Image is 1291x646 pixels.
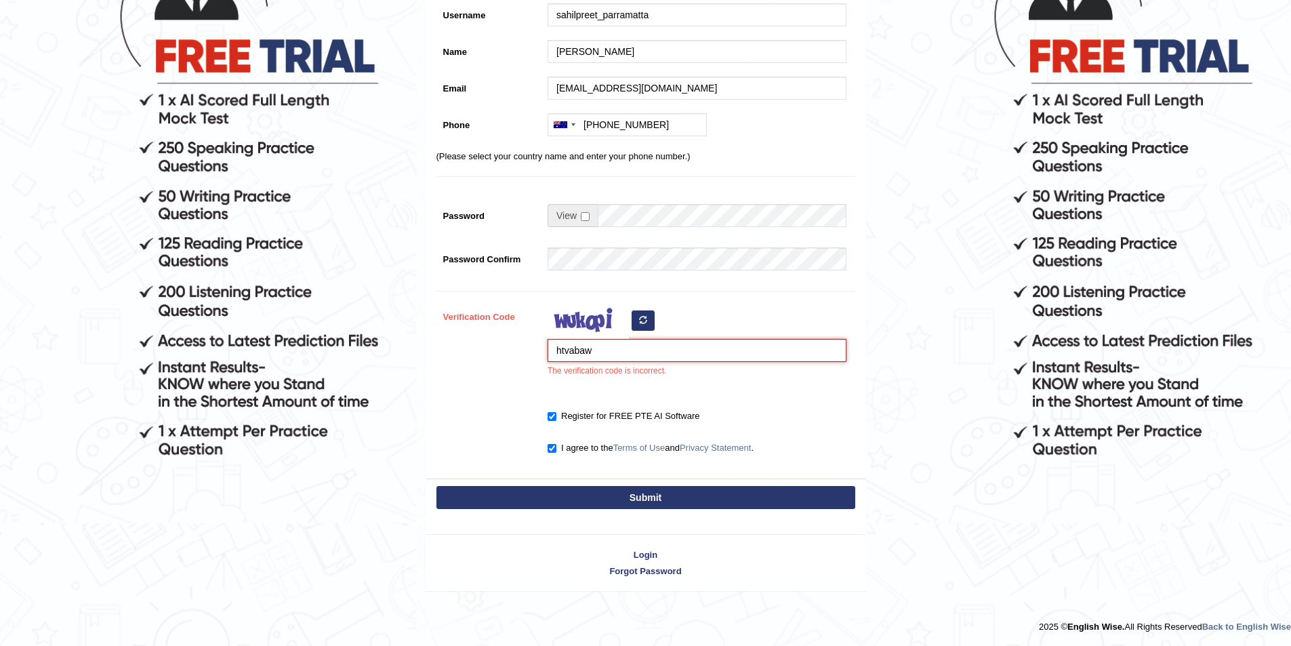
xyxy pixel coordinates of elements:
[436,486,855,509] button: Submit
[548,409,699,423] label: Register for FREE PTE AI Software
[436,204,541,222] label: Password
[548,441,754,455] label: I agree to the and .
[436,40,541,58] label: Name
[436,247,541,266] label: Password Confirm
[436,150,855,163] p: (Please select your country name and enter your phone number.)
[436,3,541,22] label: Username
[581,212,590,221] input: Show/Hide Password
[548,114,579,136] div: Australia: +61
[548,113,707,136] input: +61 412 345 678
[426,565,865,578] a: Forgot Password
[1202,622,1291,632] a: Back to English Wise
[1039,613,1291,633] div: 2025 © All Rights Reserved
[1067,622,1124,632] strong: English Wise.
[436,113,541,132] label: Phone
[680,443,752,453] a: Privacy Statement
[548,412,556,421] input: Register for FREE PTE AI Software
[548,444,556,453] input: I agree to theTerms of UseandPrivacy Statement.
[436,305,541,323] label: Verification Code
[436,77,541,95] label: Email
[426,548,865,561] a: Login
[613,443,665,453] a: Terms of Use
